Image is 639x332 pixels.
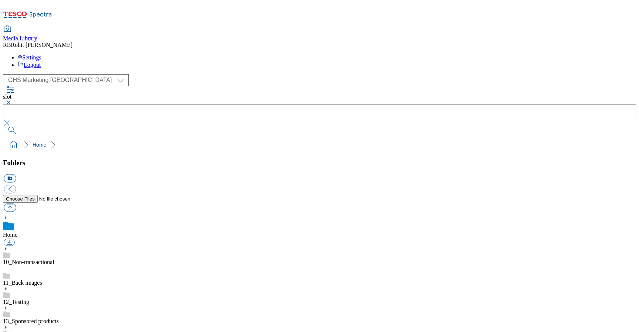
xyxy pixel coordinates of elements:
[3,259,54,265] a: 10_Non-transactional
[3,93,11,100] span: slot
[18,62,41,68] a: Logout
[3,35,37,41] span: Media Library
[3,318,59,324] a: 13_Sponsored products
[33,142,46,148] a: Home
[3,42,11,48] span: RB
[3,232,17,238] a: Home
[3,159,636,167] h3: Folders
[3,138,636,152] nav: breadcrumb
[11,42,72,48] span: Rohit [PERSON_NAME]
[3,280,42,286] a: 11_Back images
[18,54,41,61] a: Settings
[3,26,37,42] a: Media Library
[3,299,29,305] a: 12_Testing
[7,139,19,151] a: home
